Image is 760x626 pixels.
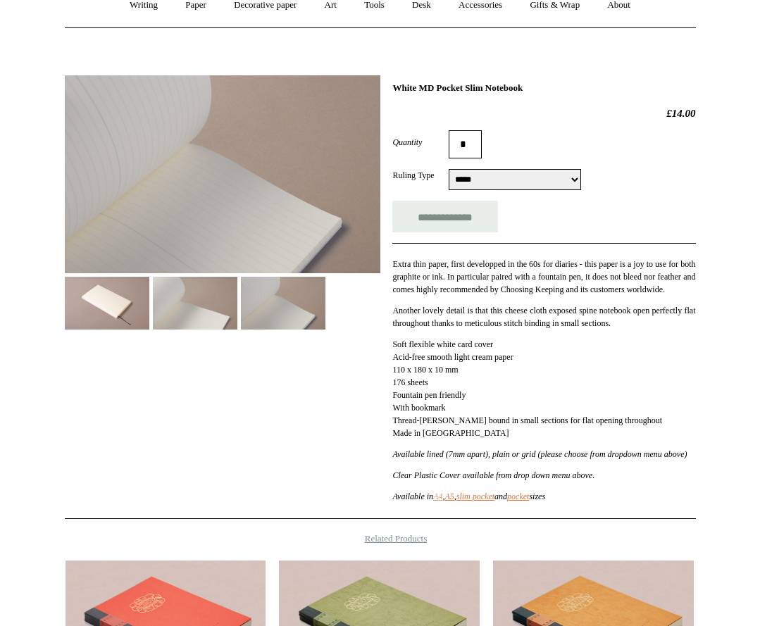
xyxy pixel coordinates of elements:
[392,304,695,330] p: Another lovely detail is that this cheese cloth exposed spine notebook open perfectly flat throug...
[392,258,695,296] p: Extra thin paper, first developped in the 60s for diaries - this paper is a joy to use for both g...
[392,169,449,182] label: Ruling Type
[392,82,695,94] h1: White MD Pocket Slim Notebook
[444,492,454,501] a: A5
[28,533,733,544] h4: Related Products
[241,277,325,330] img: White MD Pocket Slim Notebook
[392,107,695,120] h2: £14.00
[507,492,529,501] a: pocket
[392,136,449,149] label: Quantity
[392,449,687,459] em: Available lined (7mm apart), plain or grid (please choose from dropdown menu above)
[433,492,442,501] a: A4
[65,277,149,330] img: White MD Pocket Slim Notebook
[456,492,494,501] a: slim pocket
[392,492,507,501] i: Available in , , and
[65,75,380,273] img: White MD Pocket Slim Notebook
[529,492,545,501] i: sizes
[392,365,458,375] span: 110 x 180 x 10 mm
[392,470,594,480] em: Clear Plastic Cover available from drop down menu above.
[153,277,237,330] img: White MD Pocket Slim Notebook
[392,338,695,439] p: Soft flexible white card cover Acid-free smooth light cream paper 176 sheets Fountain pen friendl...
